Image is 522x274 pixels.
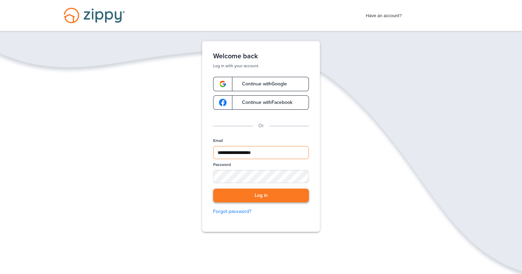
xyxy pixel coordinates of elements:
span: Continue with Google [235,82,287,86]
span: Have an account? [366,9,402,20]
h1: Welcome back [213,52,309,60]
p: Log in with your account. [213,63,309,69]
button: Log in [213,189,309,203]
input: Password [213,170,309,183]
p: Or [258,122,264,130]
label: Password [213,162,231,168]
img: google-logo [219,80,227,88]
a: Forgot password? [213,208,309,215]
img: google-logo [219,99,227,106]
a: google-logoContinue withFacebook [213,95,309,110]
a: google-logoContinue withGoogle [213,77,309,91]
input: Email [213,146,309,159]
span: Continue with Facebook [235,100,292,105]
label: Email [213,138,223,144]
